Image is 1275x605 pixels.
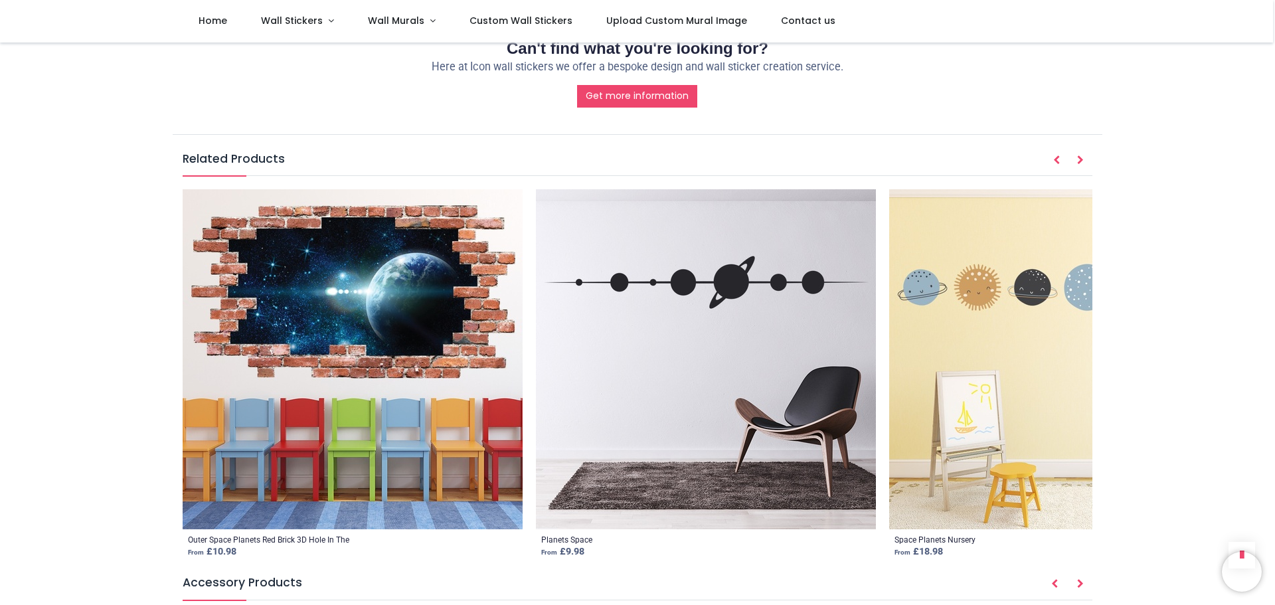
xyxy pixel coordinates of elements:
span: From [894,549,910,556]
img: Planets Space Wall Sticker [536,189,876,529]
h5: Accessory Products [183,574,1092,600]
button: Prev [1045,149,1068,172]
span: From [541,549,557,556]
h2: Can't find what you're looking for? [183,37,1092,60]
span: Wall Stickers [261,14,323,27]
span: Upload Custom Mural Image [606,14,747,27]
a: Get more information [577,85,697,108]
button: Next [1068,573,1092,596]
img: Space Planets Nursery Wall Sticker [889,189,1229,529]
strong: £ 9.98 [541,546,584,557]
span: Contact us [781,14,835,27]
span: Home [199,14,227,27]
span: Wall Murals [368,14,424,27]
button: Next [1068,149,1092,172]
a: Space Planets Nursery [894,535,976,546]
strong: £ 18.98 [894,546,943,557]
a: Outer Space Planets Red Brick 3D Hole In The [188,535,349,546]
a: Planets Space [541,535,592,546]
p: Here at Icon wall stickers we offer a bespoke design and wall sticker creation service. [183,60,1092,75]
span: Custom Wall Stickers [469,14,572,27]
img: Outer Space Planets Red Brick 3D Hole In The Wall Sticker [183,189,523,529]
span: From [188,549,204,556]
strong: £ 10.98 [188,546,236,557]
iframe: Brevo live chat [1222,552,1262,592]
button: Prev [1043,573,1066,596]
h5: Related Products [183,151,1092,176]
